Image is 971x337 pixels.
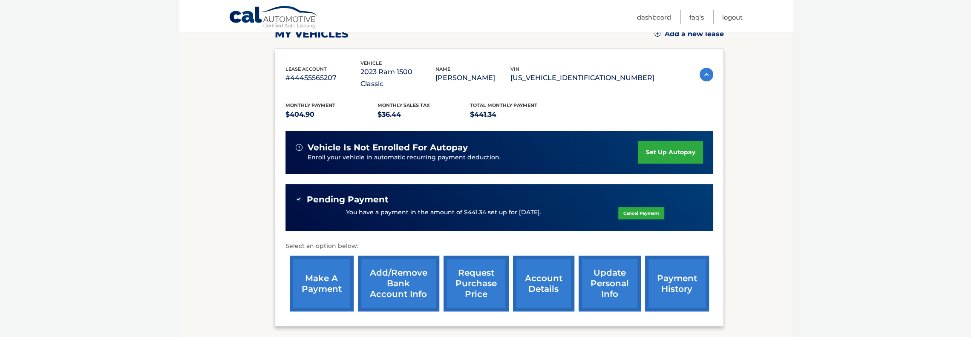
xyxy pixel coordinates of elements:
[308,153,638,162] p: Enroll your vehicle in automatic recurring payment deduction.
[290,256,354,311] a: make a payment
[285,109,378,121] p: $404.90
[229,6,318,30] a: Cal Automotive
[360,66,435,90] p: 2023 Ram 1500 Classic
[377,109,470,121] p: $36.44
[510,72,654,84] p: [US_VEHICLE_IDENTIFICATION_NUMBER]
[654,30,724,38] a: Add a new lease
[275,28,349,40] h2: my vehicles
[470,102,537,108] span: Total Monthly Payment
[579,256,641,311] a: update personal info
[307,194,389,205] span: Pending Payment
[285,102,335,108] span: Monthly Payment
[470,109,562,121] p: $441.34
[689,10,704,24] a: FAQ's
[722,10,743,24] a: Logout
[285,66,327,72] span: lease account
[510,66,519,72] span: vin
[346,208,541,217] p: You have a payment in the amount of $441.34 set up for [DATE].
[435,66,450,72] span: name
[296,196,302,202] img: check-green.svg
[285,72,360,84] p: #44455565207
[377,102,430,108] span: Monthly sales Tax
[444,256,509,311] a: request purchase price
[296,144,303,151] img: alert-white.svg
[638,141,703,164] a: set up autopay
[618,207,664,219] a: Cancel Payment
[435,72,510,84] p: [PERSON_NAME]
[645,256,709,311] a: payment history
[654,31,660,37] img: add.svg
[285,241,713,251] p: Select an option below:
[513,256,574,311] a: account details
[637,10,671,24] a: Dashboard
[308,142,468,153] span: vehicle is not enrolled for autopay
[700,68,713,81] img: accordion-active.svg
[358,256,439,311] a: Add/Remove bank account info
[360,60,382,66] span: vehicle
